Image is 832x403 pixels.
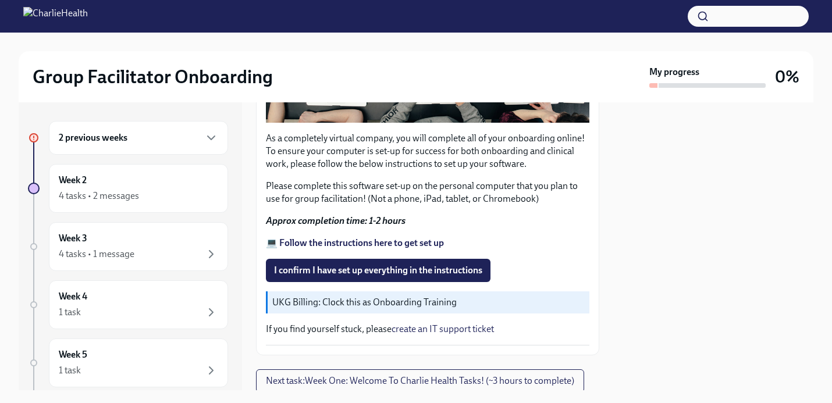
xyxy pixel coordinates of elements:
p: If you find yourself stuck, please [266,323,589,336]
p: As a completely virtual company, you will complete all of your onboarding online! To ensure your ... [266,132,589,170]
button: I confirm I have set up everything in the instructions [266,259,490,282]
a: Week 51 task [28,338,228,387]
h6: 2 previous weeks [59,131,127,144]
a: Week 34 tasks • 1 message [28,222,228,271]
div: 1 task [59,306,81,319]
div: 2 previous weeks [49,121,228,155]
h6: Week 5 [59,348,87,361]
img: CharlieHealth [23,7,88,26]
div: 4 tasks • 2 messages [59,190,139,202]
p: Please complete this software set-up on the personal computer that you plan to use for group faci... [266,180,589,205]
span: I confirm I have set up everything in the instructions [274,265,482,276]
h6: Week 2 [59,174,87,187]
a: 💻 Follow the instructions here to get set up [266,237,444,248]
a: Week 41 task [28,280,228,329]
a: Week 24 tasks • 2 messages [28,164,228,213]
a: create an IT support ticket [392,323,494,334]
div: 1 task [59,364,81,377]
strong: Approx completion time: 1-2 hours [266,215,406,226]
p: UKG Billing: Clock this as Onboarding Training [272,296,585,309]
h2: Group Facilitator Onboarding [33,65,273,88]
span: Next task : Week One: Welcome To Charlie Health Tasks! (~3 hours to complete) [266,375,574,387]
h6: Week 4 [59,290,87,303]
button: Next task:Week One: Welcome To Charlie Health Tasks! (~3 hours to complete) [256,369,584,393]
div: 4 tasks • 1 message [59,248,134,261]
h3: 0% [775,66,799,87]
strong: My progress [649,66,699,79]
h6: Week 3 [59,232,87,245]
